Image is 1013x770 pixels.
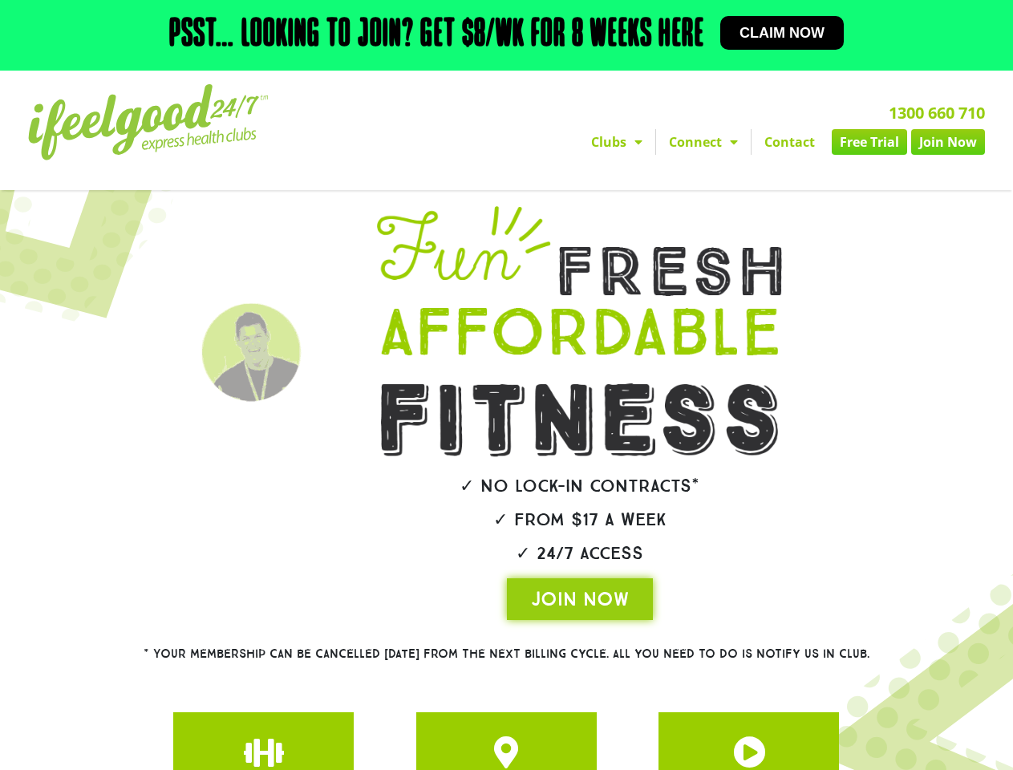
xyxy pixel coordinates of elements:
[332,511,828,529] h2: ✓ From $17 a week
[889,102,985,124] a: 1300 660 710
[248,736,280,768] a: JOIN ONE OF OUR CLUBS
[733,736,765,768] a: JOIN ONE OF OUR CLUBS
[720,16,844,50] a: Claim now
[332,477,828,495] h2: ✓ No lock-in contracts*
[739,26,825,40] span: Claim now
[86,648,928,660] h2: * Your membership can be cancelled [DATE] from the next billing cycle. All you need to do is noti...
[832,129,907,155] a: Free Trial
[169,16,704,55] h2: Psst… Looking to join? Get $8/wk for 8 weeks here
[507,578,653,620] a: JOIN NOW
[369,129,985,155] nav: Menu
[752,129,828,155] a: Contact
[531,586,629,612] span: JOIN NOW
[332,545,828,562] h2: ✓ 24/7 Access
[656,129,751,155] a: Connect
[911,129,985,155] a: Join Now
[578,129,655,155] a: Clubs
[490,736,522,768] a: JOIN ONE OF OUR CLUBS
